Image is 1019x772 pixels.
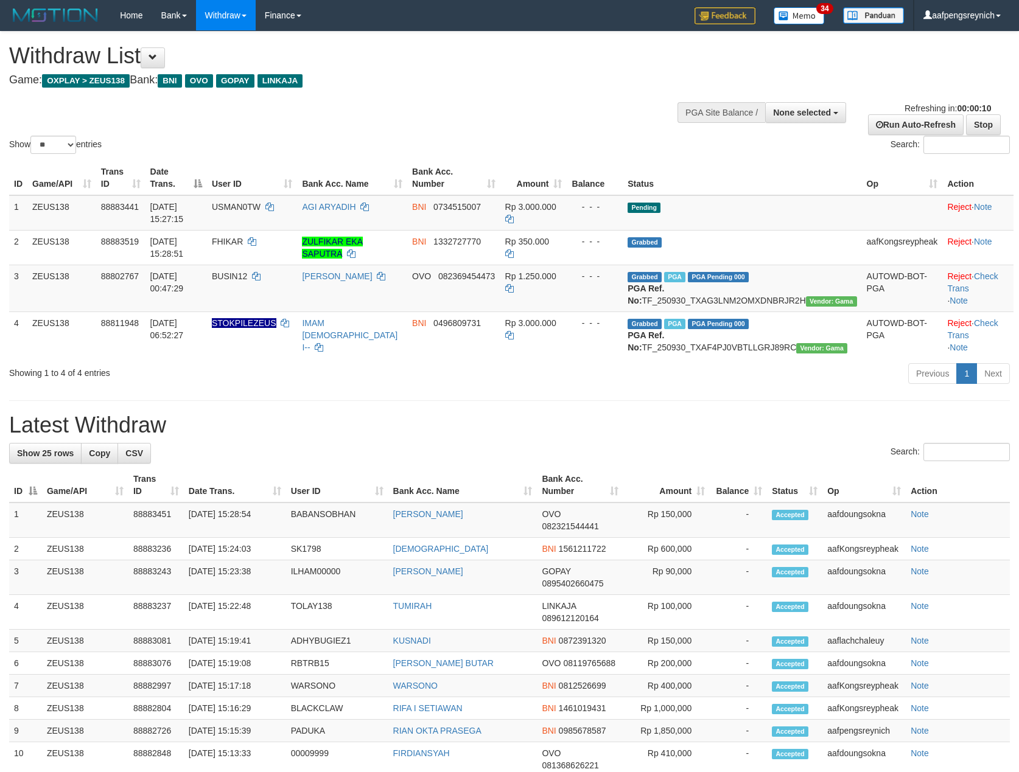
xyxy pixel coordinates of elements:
span: GOPAY [216,74,254,88]
label: Search: [891,443,1010,461]
td: ZEUS138 [27,230,96,265]
span: Rp 3.000.000 [505,318,556,328]
th: Status [623,161,861,195]
span: 88883441 [101,202,139,212]
span: Accepted [772,567,808,577]
span: [DATE] 15:28:51 [150,237,184,259]
a: Note [911,703,929,713]
td: aafdoungsokna [822,595,906,630]
td: Rp 1,000,000 [623,697,710,720]
span: 34 [816,3,833,14]
td: Rp 400,000 [623,675,710,697]
a: ZULFIKAR EKA SAPUTRA [302,237,363,259]
span: Marked by aafsreyleap [664,319,685,329]
td: 88882804 [128,697,184,720]
td: aafKongsreypheak [822,538,906,560]
td: 88883243 [128,560,184,595]
span: Pending [628,203,660,213]
td: ZEUS138 [42,720,128,742]
span: Accepted [772,510,808,520]
td: ZEUS138 [27,311,96,358]
td: 88882726 [128,720,184,742]
span: Accepted [772,636,808,647]
span: Grabbed [628,319,662,329]
span: GOPAY [542,566,570,576]
a: RIFA I SETIAWAN [393,703,463,713]
a: Note [911,566,929,576]
td: [DATE] 15:19:41 [184,630,286,652]
span: None selected [773,108,831,117]
td: [DATE] 15:28:54 [184,502,286,538]
td: 1 [9,502,42,538]
span: Copy 0734515007 to clipboard [433,202,481,212]
strong: 00:00:10 [957,103,991,113]
td: aafdoungsokna [822,502,906,538]
th: User ID: activate to sort column ascending [286,468,388,502]
td: ZEUS138 [42,675,128,697]
a: Note [911,601,929,611]
img: Feedback.jpg [695,7,755,24]
a: AGI ARYADIH [302,202,355,212]
th: ID: activate to sort column descending [9,468,42,502]
div: - - - [572,270,618,282]
a: Stop [966,114,1001,135]
th: Bank Acc. Number: activate to sort column ascending [407,161,500,195]
span: OVO [412,271,431,281]
span: Accepted [772,681,808,692]
span: Accepted [772,726,808,737]
td: aafdoungsokna [822,560,906,595]
td: - [710,630,767,652]
th: Trans ID: activate to sort column ascending [96,161,145,195]
span: BNI [542,544,556,554]
td: - [710,560,767,595]
th: Action [906,468,1010,502]
span: Rp 3.000.000 [505,202,556,212]
td: - [710,697,767,720]
td: PADUKA [286,720,388,742]
td: · [942,195,1014,231]
label: Show entries [9,136,102,154]
td: ILHAM00000 [286,560,388,595]
span: Marked by aafsreyleap [664,272,685,282]
span: Copy 1561211722 to clipboard [559,544,606,554]
span: Copy 082369454473 to clipboard [438,271,495,281]
span: Copy 089612120164 to clipboard [542,613,598,623]
td: aafKongsreypheak [822,675,906,697]
td: ZEUS138 [42,560,128,595]
span: [DATE] 15:27:15 [150,202,184,224]
td: 1 [9,195,27,231]
span: LINKAJA [257,74,303,88]
td: 88883076 [128,652,184,675]
th: Bank Acc. Number: activate to sort column ascending [537,468,623,502]
td: BLACKCLAW [286,697,388,720]
th: ID [9,161,27,195]
a: [DEMOGRAPHIC_DATA] [393,544,489,554]
th: Balance: activate to sort column ascending [710,468,767,502]
img: panduan.png [843,7,904,24]
a: KUSNADI [393,636,431,645]
span: Vendor URL: https://trx31.1velocity.biz [806,296,857,307]
span: Accepted [772,544,808,555]
td: Rp 150,000 [623,630,710,652]
td: [DATE] 15:15:39 [184,720,286,742]
span: Rp 1.250.000 [505,271,556,281]
td: - [710,675,767,697]
span: 88802767 [101,271,139,281]
td: - [710,720,767,742]
td: TF_250930_TXAG3LNM2OMXDNBRJR2H [623,265,861,311]
a: Reject [947,237,972,246]
td: ZEUS138 [42,652,128,675]
span: OVO [185,74,213,88]
span: Accepted [772,749,808,759]
span: Copy 081368626221 to clipboard [542,760,598,770]
span: OVO [542,748,561,758]
td: 88883236 [128,538,184,560]
td: · [942,230,1014,265]
a: Check Trans [947,271,998,293]
td: Rp 90,000 [623,560,710,595]
td: 3 [9,560,42,595]
td: aafKongsreypheak [862,230,943,265]
td: aafdoungsokna [822,652,906,675]
img: MOTION_logo.png [9,6,102,24]
b: PGA Ref. No: [628,330,664,352]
